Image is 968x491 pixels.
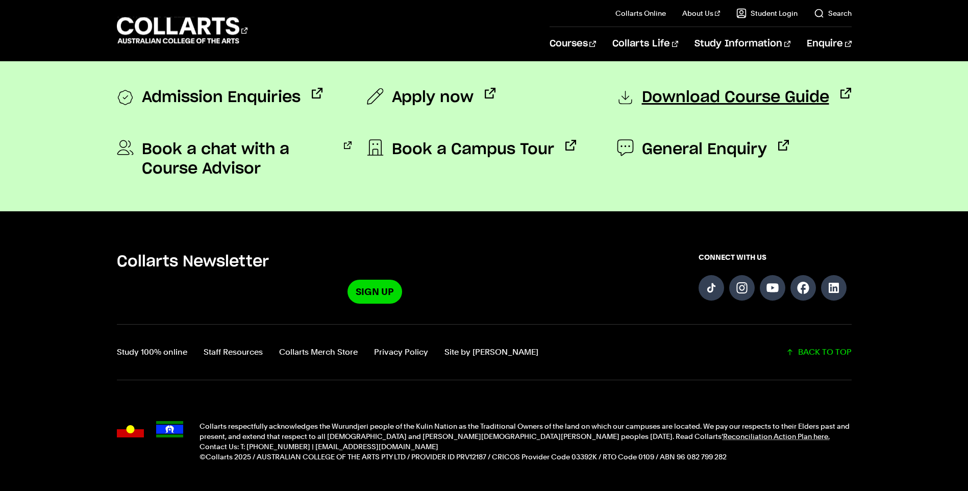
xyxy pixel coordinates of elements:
[821,275,847,301] a: Follow us on LinkedIn
[760,275,785,301] a: Follow us on YouTube
[200,452,852,462] p: ©Collarts 2025 / AUSTRALIAN COLLEGE OF THE ARTS PTY LTD / PROVIDER ID PRV12187 / CRICOS Provider ...
[617,140,789,159] a: General Enquiry
[723,432,830,440] a: Reconciliation Action Plan here.
[612,27,678,61] a: Collarts Life
[117,252,633,272] h5: Collarts Newsletter
[374,345,428,359] a: Privacy Policy
[444,345,538,359] a: Site by Calico
[117,324,852,380] div: Additional links and back-to-top button
[392,140,554,159] span: Book a Campus Tour
[117,140,352,179] a: Book a chat with a Course Advisor
[348,280,402,304] a: Sign Up
[642,140,767,159] span: General Enquiry
[117,88,322,108] a: Admission Enquiries
[786,345,852,359] a: Scroll back to top of the page
[699,275,724,301] a: Follow us on TikTok
[736,8,798,18] a: Student Login
[642,88,829,108] span: Download Course Guide
[615,8,666,18] a: Collarts Online
[117,345,538,359] nav: Footer navigation
[550,27,596,61] a: Courses
[392,88,474,107] span: Apply now
[699,252,852,262] span: CONNECT WITH US
[117,345,187,359] a: Study 100% online
[204,345,263,359] a: Staff Resources
[367,88,495,107] a: Apply now
[814,8,852,18] a: Search
[729,275,755,301] a: Follow us on Instagram
[156,421,183,437] img: Torres Strait Islander flag
[142,88,301,108] span: Admission Enquiries
[279,345,358,359] a: Collarts Merch Store
[807,27,851,61] a: Enquire
[699,252,852,304] div: Connect with us on social media
[200,421,852,441] p: Collarts respectfully acknowledges the Wurundjeri people of the Kulin Nation as the Traditional O...
[117,421,183,462] div: Acknowledgment flags
[367,140,576,159] a: Book a Campus Tour
[142,140,333,179] span: Book a chat with a Course Advisor
[117,16,247,45] div: Go to homepage
[694,27,790,61] a: Study Information
[617,88,851,108] a: Download Course Guide
[200,441,852,452] p: Contact Us: T: [PHONE_NUMBER] | [EMAIL_ADDRESS][DOMAIN_NAME]
[790,275,816,301] a: Follow us on Facebook
[117,421,144,437] img: Australian Aboriginal flag
[682,8,720,18] a: About Us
